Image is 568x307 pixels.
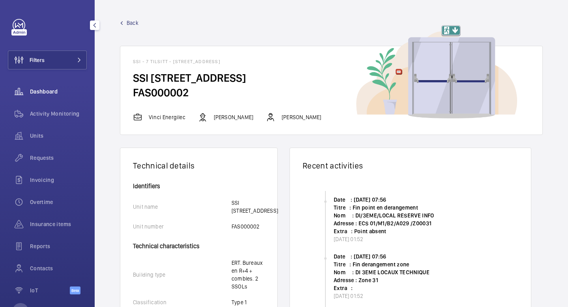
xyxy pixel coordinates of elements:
[133,161,265,170] h1: Technical details
[30,110,87,118] span: Activity Monitoring
[334,196,520,235] div: Date : [DATE] 07:56 Titre : Fin point en derangement Nom : DI/3EME/LOCAL RESERVE INFO Adresse : E...
[334,235,520,243] div: [DATE] 01:52
[334,253,520,292] div: Date : [DATE] 07:56 Titre : Fin derangement zone Nom : DI 3EME LOCAUX TECHNIQUE Adresse : Zone 31...
[8,51,87,69] button: Filters
[232,259,265,290] p: ERT. Bureaux en R+4 + combles. 2 SSOLs
[133,271,232,279] p: Building type
[133,59,530,64] h1: SSI - 7 Tilsitt - [STREET_ADDRESS]
[133,223,232,230] p: Unit number
[356,25,517,118] img: device image
[30,132,87,140] span: Units
[30,88,87,95] span: Dashboard
[282,113,321,121] p: [PERSON_NAME]
[303,161,518,170] h2: Recent activities
[133,183,265,189] h4: Identifiers
[133,298,232,306] p: Classification
[127,19,138,27] span: Back
[232,298,247,306] p: Type 1
[30,198,87,206] span: Overtime
[30,220,87,228] span: Insurance items
[30,242,87,250] span: Reports
[30,264,87,272] span: Contacts
[133,203,232,211] p: Unit name
[334,292,520,300] div: [DATE] 01:52
[30,176,87,184] span: Invoicing
[30,56,45,64] span: Filters
[30,154,87,162] span: Requests
[133,71,530,85] h2: SSI [STREET_ADDRESS]
[214,113,253,121] p: [PERSON_NAME]
[232,199,278,215] p: SSI [STREET_ADDRESS]
[133,238,265,249] h4: Technical characteristics
[30,286,70,294] span: IoT
[149,113,185,121] p: Vinci Energilec
[232,223,260,230] p: FAS000002
[133,85,530,100] h2: FAS000002
[70,286,80,294] span: Beta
